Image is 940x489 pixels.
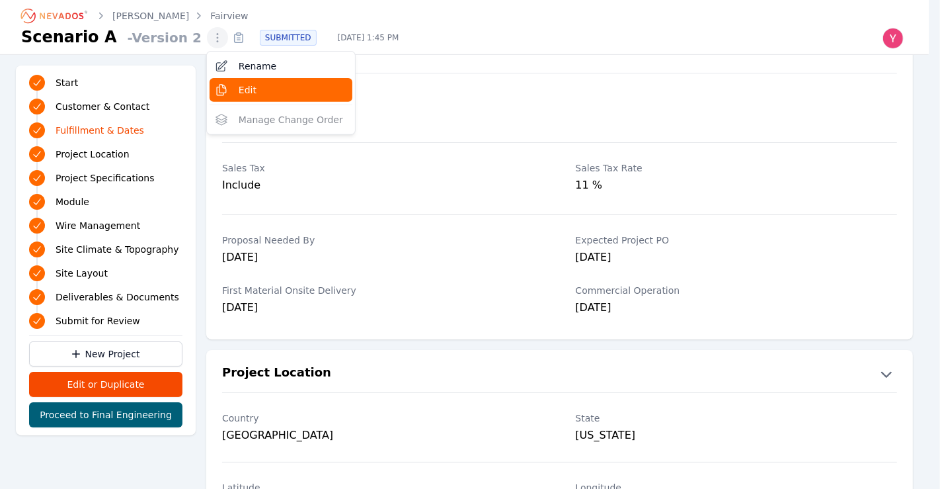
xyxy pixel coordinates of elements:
span: Edit [239,83,256,97]
button: Rename [210,54,352,78]
button: Manage Change Order [210,108,352,132]
span: Rename [239,60,276,73]
button: Edit [210,78,352,102]
span: Manage Change Order [239,113,343,126]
